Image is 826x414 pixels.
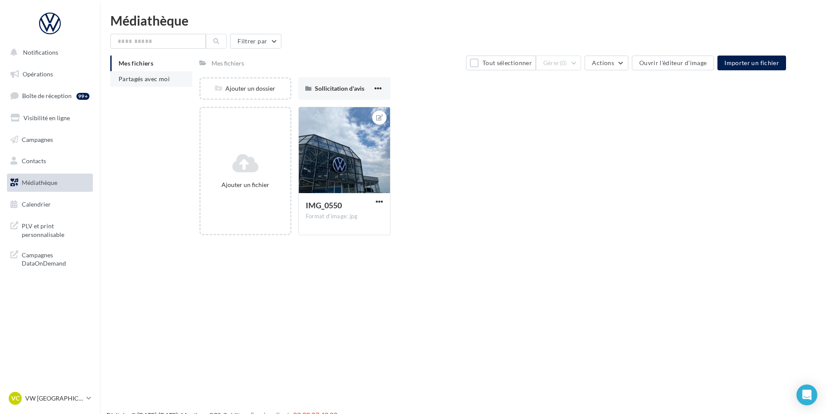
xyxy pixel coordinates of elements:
div: Mes fichiers [211,59,244,68]
a: Campagnes [5,131,95,149]
div: Médiathèque [110,14,816,27]
a: Contacts [5,152,95,170]
span: Sollicitation d'avis [315,85,364,92]
button: Notifications [5,43,91,62]
a: Opérations [5,65,95,83]
span: Médiathèque [22,179,57,186]
button: Ouvrir l'éditeur d'image [632,56,714,70]
div: Ajouter un fichier [204,181,287,189]
p: VW [GEOGRAPHIC_DATA] [25,394,83,403]
a: Médiathèque [5,174,95,192]
button: Tout sélectionner [466,56,535,70]
div: Format d'image: jpg [306,213,383,220]
span: Actions [592,59,614,66]
span: Calendrier [22,200,51,208]
a: Visibilité en ligne [5,109,95,127]
span: Partagés avec moi [119,75,170,82]
span: Campagnes [22,135,53,143]
button: Importer un fichier [717,56,786,70]
a: Campagnes DataOnDemand [5,246,95,271]
span: Boîte de réception [22,92,72,99]
div: Ajouter un dossier [201,84,290,93]
button: Actions [585,56,628,70]
span: Visibilité en ligne [23,114,70,122]
span: Mes fichiers [119,59,153,67]
span: PLV et print personnalisable [22,220,89,239]
a: Boîte de réception99+ [5,86,95,105]
span: Importer un fichier [724,59,779,66]
span: Notifications [23,49,58,56]
span: VC [11,394,20,403]
a: Calendrier [5,195,95,214]
a: PLV et print personnalisable [5,217,95,242]
a: VC VW [GEOGRAPHIC_DATA] [7,390,93,407]
button: Filtrer par [230,34,281,49]
span: (0) [560,59,567,66]
button: Gérer(0) [536,56,582,70]
span: Contacts [22,157,46,164]
span: Opérations [23,70,53,78]
span: Campagnes DataOnDemand [22,249,89,268]
div: 99+ [76,93,89,100]
span: IMG_0550 [306,200,342,210]
div: Open Intercom Messenger [796,384,817,405]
